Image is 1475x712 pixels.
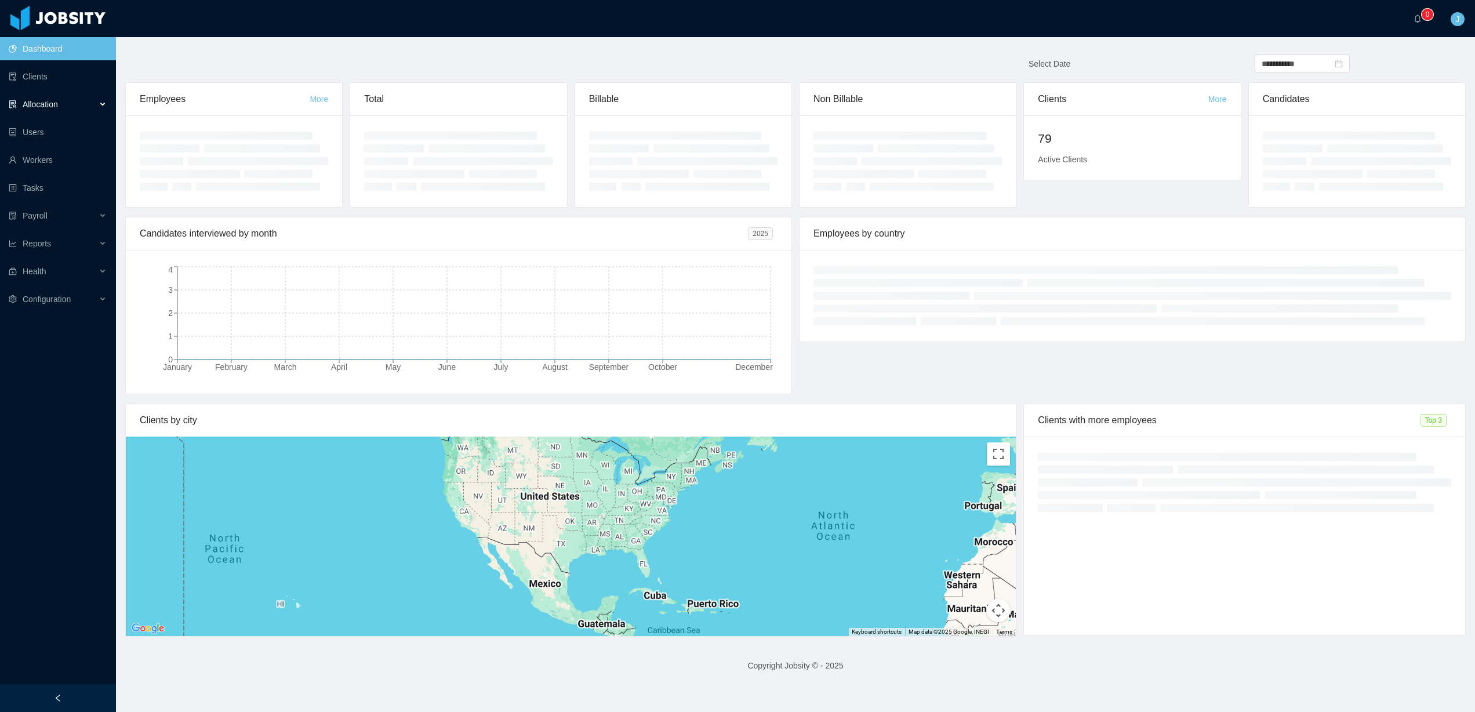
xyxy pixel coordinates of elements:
a: More [310,95,328,104]
span: 2025 [748,227,773,240]
i: icon: bell [1414,14,1422,23]
span: Select Date [1029,59,1070,68]
button: Toggle fullscreen view [987,442,1010,466]
span: Health [23,267,46,276]
div: Clients [1038,83,1208,115]
span: J [1456,12,1460,26]
tspan: July [494,362,508,372]
tspan: 4 [168,265,173,274]
i: icon: calendar [1335,60,1343,68]
span: Configuration [23,295,71,304]
i: icon: file-protect [9,212,17,220]
i: icon: setting [9,295,17,303]
a: Terms [996,629,1012,635]
tspan: 3 [168,285,173,295]
tspan: September [589,362,629,372]
span: Allocation [23,100,58,109]
span: Map data ©2025 Google, INEGI [909,629,989,635]
button: Map camera controls [987,599,1010,622]
h2: 79 [1038,129,1226,148]
a: icon: userWorkers [9,148,107,172]
span: Reports [23,239,51,248]
a: More [1208,95,1227,104]
span: Top 3 [1420,414,1447,427]
tspan: December [735,362,773,372]
i: icon: line-chart [9,239,17,248]
a: icon: pie-chartDashboard [9,37,107,60]
sup: 0 [1422,9,1433,20]
tspan: August [542,362,568,372]
tspan: October [648,362,677,372]
button: Keyboard shortcuts [852,628,902,636]
a: icon: robotUsers [9,121,107,144]
div: Billable [589,83,778,115]
div: Total [364,83,553,115]
tspan: February [215,362,248,372]
tspan: January [163,362,192,372]
img: Google [129,621,167,636]
span: Active Clients [1038,155,1087,164]
span: Payroll [23,211,48,220]
tspan: May [386,362,401,372]
a: icon: auditClients [9,65,107,88]
div: Candidates interviewed by month [140,217,748,250]
div: Employees by country [813,217,1451,250]
tspan: 2 [168,308,173,318]
div: Clients with more employees [1038,404,1420,437]
tspan: March [274,362,297,372]
div: Employees [140,83,310,115]
tspan: 0 [168,355,173,364]
a: icon: profileTasks [9,176,107,199]
tspan: April [331,362,347,372]
i: icon: solution [9,100,17,108]
div: Candidates [1263,83,1451,115]
div: Clients by city [140,404,1002,437]
tspan: June [438,362,456,372]
i: icon: medicine-box [9,267,17,275]
a: Open this area in Google Maps (opens a new window) [129,621,167,636]
footer: Copyright Jobsity © - 2025 [116,646,1475,686]
div: Non Billable [813,83,1002,115]
tspan: 1 [168,332,173,341]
